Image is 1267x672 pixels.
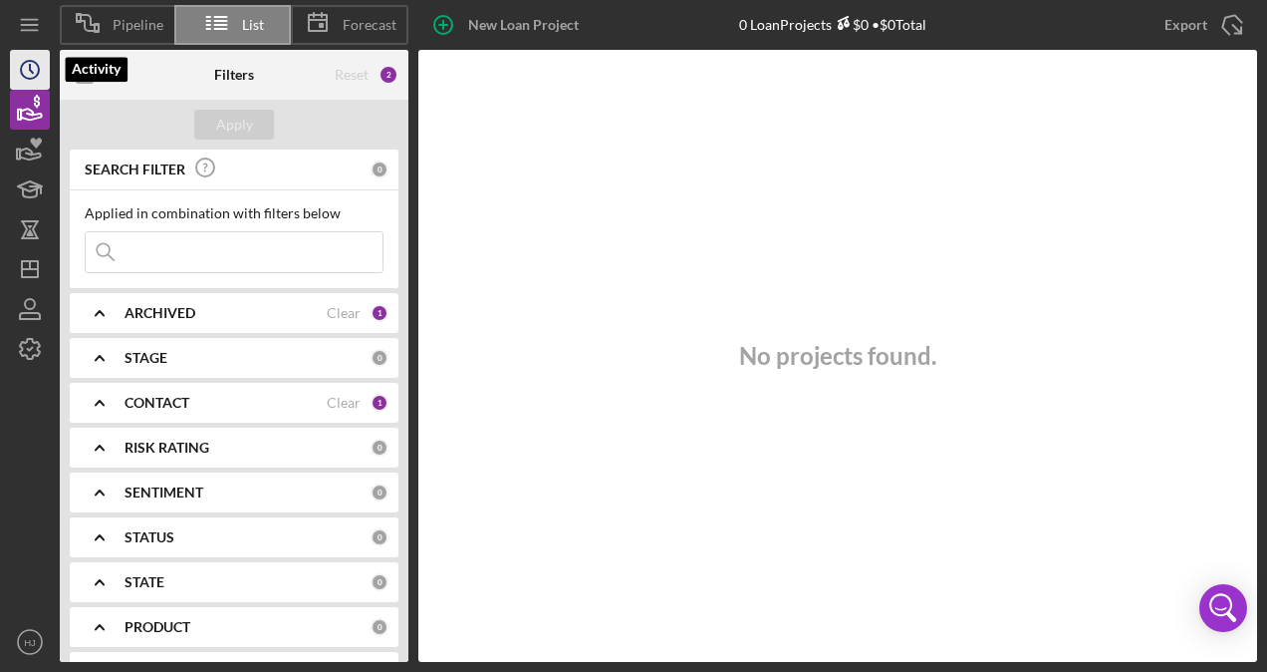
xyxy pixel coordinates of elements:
[125,485,203,501] b: SENTIMENT
[1164,5,1207,45] div: Export
[125,440,209,456] b: RISK RATING
[371,573,388,591] div: 0
[85,205,383,221] div: Applied in combination with filters below
[24,637,36,648] text: HJ
[1144,5,1257,45] button: Export
[335,67,369,83] div: Reset
[125,574,164,590] b: STATE
[832,16,869,33] div: $0
[418,5,599,45] button: New Loan Project
[343,17,396,33] span: Forecast
[371,304,388,322] div: 1
[371,484,388,502] div: 0
[379,65,398,85] div: 2
[216,110,253,140] div: Apply
[371,528,388,546] div: 0
[125,395,189,411] b: CONTACT
[194,110,274,140] button: Apply
[739,16,926,33] div: 0 Loan Projects • $0 Total
[371,439,388,457] div: 0
[125,529,174,545] b: STATUS
[327,305,361,321] div: Clear
[371,394,388,412] div: 1
[468,5,579,45] div: New Loan Project
[371,349,388,367] div: 0
[85,162,185,177] b: SEARCH FILTER
[371,618,388,636] div: 0
[739,342,936,370] h3: No projects found.
[242,17,264,33] span: List
[1199,584,1247,632] div: Open Intercom Messenger
[125,619,190,635] b: PRODUCT
[113,17,163,33] span: Pipeline
[125,305,195,321] b: ARCHIVED
[327,395,361,411] div: Clear
[371,161,388,178] div: 0
[214,67,254,83] b: Filters
[10,622,50,662] button: HJ
[125,350,167,366] b: STAGE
